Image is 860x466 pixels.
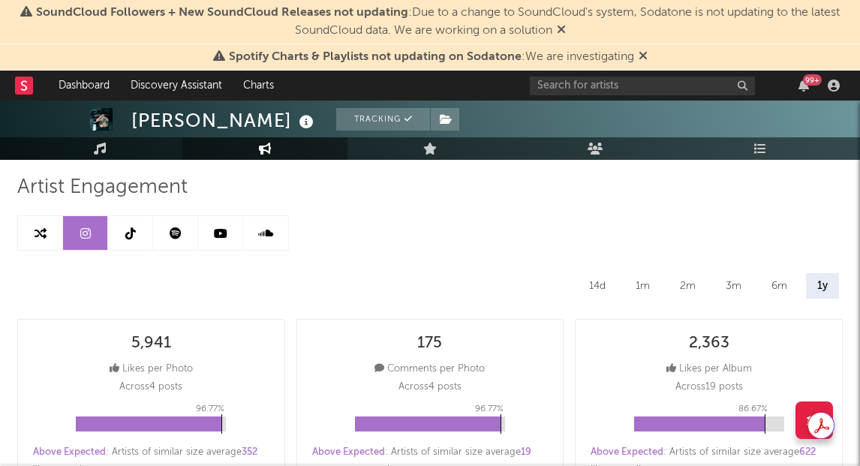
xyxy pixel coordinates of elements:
[417,335,442,353] div: 175
[242,447,257,457] span: 352
[666,360,752,378] div: Likes per Album
[578,273,617,299] div: 14d
[233,71,284,101] a: Charts
[33,447,106,457] span: Above Expected
[229,51,634,63] span: : We are investigating
[131,108,317,133] div: [PERSON_NAME]
[689,335,729,353] div: 2,363
[398,378,462,396] p: Across 4 posts
[738,400,768,418] p: 86.67 %
[803,74,822,86] div: 99 +
[196,400,224,418] p: 96.77 %
[374,360,485,378] div: Comments per Photo
[799,447,816,457] span: 622
[669,273,707,299] div: 2m
[530,77,755,95] input: Search for artists
[475,400,504,418] p: 96.77 %
[521,447,531,457] span: 19
[798,80,809,92] button: 99+
[229,51,522,63] span: Spotify Charts & Playlists not updating on Sodatone
[17,179,188,197] span: Artist Engagement
[714,273,753,299] div: 3m
[48,71,120,101] a: Dashboard
[336,108,430,131] button: Tracking
[557,25,566,37] span: Dismiss
[760,273,798,299] div: 6m
[119,378,182,396] p: Across 4 posts
[110,360,193,378] div: Likes per Photo
[806,273,839,299] div: 1y
[36,7,408,19] span: SoundCloud Followers + New SoundCloud Releases not updating
[131,335,171,353] div: 5,941
[120,71,233,101] a: Discovery Assistant
[639,51,648,63] span: Dismiss
[624,273,661,299] div: 1m
[312,447,385,457] span: Above Expected
[591,447,663,457] span: Above Expected
[675,378,743,396] p: Across 19 posts
[36,7,840,37] span: : Due to a change to SoundCloud's system, Sodatone is not updating to the latest SoundCloud data....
